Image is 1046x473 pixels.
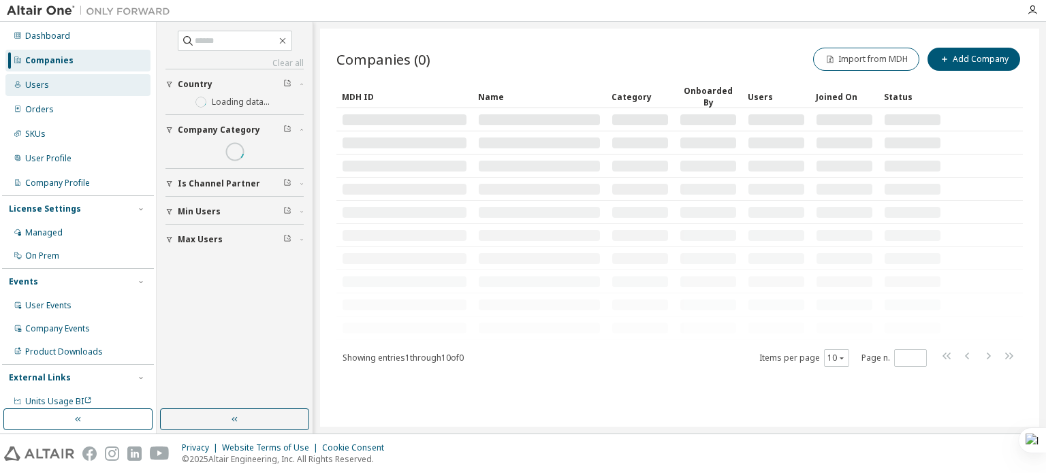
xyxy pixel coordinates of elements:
span: Units Usage BI [25,395,92,407]
span: Clear filter [283,178,291,189]
button: Add Company [928,48,1020,71]
img: Altair One [7,4,177,18]
span: Max Users [178,234,223,245]
div: Name [478,86,601,108]
button: Company Category [165,115,304,145]
div: Company Events [25,323,90,334]
span: Clear filter [283,206,291,217]
div: Orders [25,104,54,115]
img: altair_logo.svg [4,446,74,461]
div: Status [884,86,941,108]
p: © 2025 Altair Engineering, Inc. All Rights Reserved. [182,453,392,465]
div: User Profile [25,153,72,164]
button: Max Users [165,225,304,255]
div: Events [9,276,38,287]
span: Showing entries 1 through 10 of 0 [343,352,464,363]
div: Joined On [816,86,873,108]
div: Dashboard [25,31,70,42]
a: Clear all [165,58,304,69]
div: MDH ID [342,86,467,108]
button: 10 [827,353,846,363]
span: Clear filter [283,79,291,90]
div: Users [748,86,805,108]
button: Import from MDH [813,48,919,71]
span: Is Channel Partner [178,178,260,189]
div: Users [25,80,49,91]
div: Cookie Consent [322,442,392,453]
div: License Settings [9,203,81,214]
span: Items per page [759,349,849,367]
span: Min Users [178,206,221,217]
span: Clear filter [283,234,291,245]
div: Company Profile [25,178,90,189]
div: Website Terms of Use [222,442,322,453]
img: facebook.svg [82,446,97,461]
div: On Prem [25,250,59,261]
label: Loading data... [212,97,270,108]
button: Min Users [165,197,304,227]
img: instagram.svg [105,446,119,461]
div: External Links [9,372,71,383]
div: Category [612,86,669,108]
div: Privacy [182,442,222,453]
div: User Events [25,300,72,311]
span: Company Category [178,125,260,135]
div: Onboarded By [680,85,737,108]
span: Page n. [861,349,927,367]
span: Companies (0) [336,50,430,69]
div: SKUs [25,129,46,140]
img: linkedin.svg [127,446,142,461]
button: Country [165,69,304,99]
span: Country [178,79,212,90]
div: Companies [25,55,74,66]
div: Managed [25,227,63,238]
img: youtube.svg [150,446,170,461]
button: Is Channel Partner [165,169,304,199]
div: Product Downloads [25,346,103,357]
span: Clear filter [283,125,291,135]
